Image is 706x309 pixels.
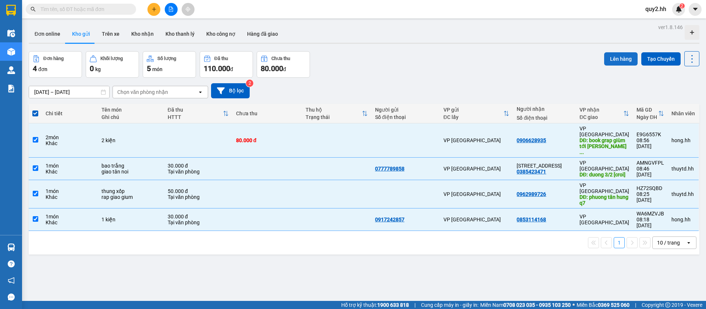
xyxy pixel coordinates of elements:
button: Tạo Chuyến [641,52,681,66]
div: Đã thu [168,107,223,113]
th: Toggle SortBy [633,104,668,123]
div: hong.hh [671,217,695,222]
div: giao tân noi [101,169,160,175]
div: 2 kiện [101,137,160,143]
button: Kho gửi [66,25,96,43]
div: Tại văn phòng [168,169,229,175]
span: caret-down [692,6,699,13]
div: 50.000 đ [168,188,229,194]
div: VP [GEOGRAPHIC_DATA] [580,182,629,194]
div: E9G6557K [637,131,664,137]
div: VP [GEOGRAPHIC_DATA] [443,191,510,197]
button: Kho thanh lý [160,25,200,43]
div: 08:56 [DATE] [637,137,664,149]
div: 08:18 [DATE] [637,217,664,228]
div: 294 đuog 3/2 q10 [517,163,572,169]
div: VP [GEOGRAPHIC_DATA] [580,160,629,172]
button: file-add [165,3,178,16]
div: 1 món [46,163,94,169]
div: Chi tiết [46,110,94,116]
div: Số lượng [157,56,176,61]
div: VP [GEOGRAPHIC_DATA] [580,214,629,225]
span: message [8,294,15,301]
div: 1 kiện [101,217,160,222]
button: 1 [614,237,625,248]
div: 08:25 [DATE] [637,191,664,203]
span: notification [8,277,15,284]
div: Số điện thoại [375,114,436,120]
div: Số điện thoại [517,115,572,121]
div: Đã thu [214,56,228,61]
div: Chọn văn phòng nhận [117,88,168,96]
div: Người gửi [375,107,436,113]
span: đơn [38,66,47,72]
div: Khác [46,169,94,175]
div: thuytd.hh [671,191,695,197]
span: Miền Bắc [577,301,630,309]
div: Khối lượng [100,56,123,61]
div: HTTT [168,114,223,120]
button: plus [147,3,160,16]
img: warehouse-icon [7,48,15,56]
span: file-add [168,7,174,12]
span: 0 [90,64,94,73]
img: warehouse-icon [7,243,15,251]
div: hong.hh [671,137,695,143]
div: bao trắng [101,163,160,169]
button: Đơn hàng4đơn [29,51,82,78]
div: Ghi chú [101,114,160,120]
span: ... [580,149,584,155]
div: ĐC giao [580,114,623,120]
div: 2 món [46,134,94,140]
span: copyright [665,302,670,308]
div: thuytd.hh [671,166,695,172]
div: 08:46 [DATE] [637,166,664,178]
span: | [414,301,416,309]
th: Toggle SortBy [164,104,232,123]
span: plus [151,7,157,12]
div: Nhân viên [671,110,695,116]
div: DĐ: duong 3/2 [croi] [580,172,629,178]
span: kg [95,66,101,72]
span: món [152,66,163,72]
th: Toggle SortBy [576,104,633,123]
button: Lên hàng [604,52,638,66]
div: 30.000 đ [168,214,229,220]
button: Kho nhận [125,25,160,43]
div: thung xốp [101,188,160,194]
div: Chưa thu [271,56,290,61]
span: quy2.hh [639,4,672,14]
button: Hàng đã giao [241,25,284,43]
div: ĐC lấy [443,114,504,120]
div: 0853114168 [517,217,546,222]
img: warehouse-icon [7,29,15,37]
svg: open [686,240,692,246]
div: VP [GEOGRAPHIC_DATA] [443,166,510,172]
div: Tạo kho hàng mới [685,25,699,40]
div: Mã GD [637,107,658,113]
span: 4 [33,64,37,73]
span: question-circle [8,260,15,267]
div: 1 món [46,214,94,220]
th: Toggle SortBy [302,104,371,123]
img: icon-new-feature [675,6,682,13]
div: 30.000 đ [168,163,229,169]
div: Đơn hàng [43,56,64,61]
div: Khác [46,220,94,225]
div: rap giao gium [101,194,160,200]
div: 0917242857 [375,217,404,222]
div: Thu hộ [306,107,362,113]
strong: 0708 023 035 - 0935 103 250 [503,302,571,308]
div: 0906628935 [517,137,546,143]
span: Cung cấp máy in - giấy in: [421,301,478,309]
span: Miền Nam [480,301,571,309]
div: Người nhận [517,106,572,112]
div: Tại văn phòng [168,194,229,200]
button: Số lượng5món [143,51,196,78]
span: đ [230,66,233,72]
div: WA6MZVJB [637,211,664,217]
div: DĐ: book grap giùm tới phan văn trị [580,137,629,155]
button: Bộ lọc [211,83,250,98]
span: 5 [147,64,151,73]
div: Tên món [101,107,160,113]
